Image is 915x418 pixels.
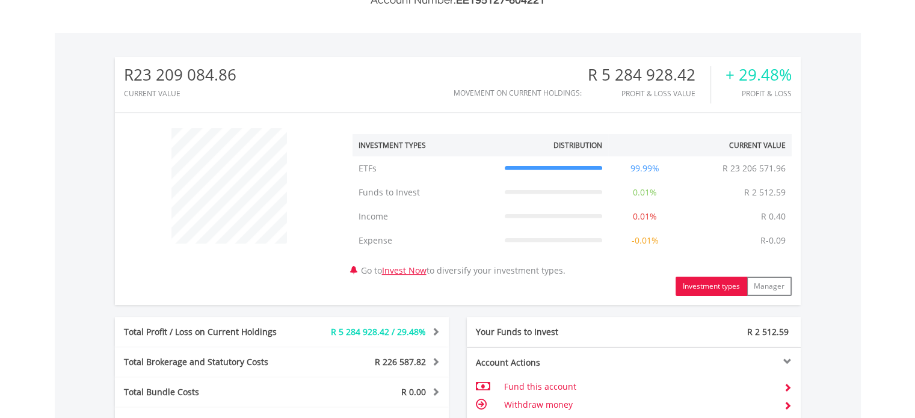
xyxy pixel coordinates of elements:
th: Current Value [682,134,792,156]
div: CURRENT VALUE [124,90,236,97]
div: Profit & Loss [726,90,792,97]
td: R 0.40 [755,204,792,229]
div: Movement on Current Holdings: [454,89,582,97]
div: R 5 284 928.42 [588,66,710,84]
button: Manager [747,277,792,296]
span: R 5 284 928.42 / 29.48% [331,326,426,337]
div: Total Profit / Loss on Current Holdings [115,326,310,338]
td: R 2 512.59 [738,180,792,204]
th: Investment Types [353,134,499,156]
td: Fund this account [504,378,774,396]
td: R-0.09 [754,229,792,253]
div: Your Funds to Invest [467,326,634,338]
div: Total Bundle Costs [115,386,310,398]
td: ETFs [353,156,499,180]
div: Total Brokerage and Statutory Costs [115,356,310,368]
span: R 2 512.59 [747,326,789,337]
td: 0.01% [608,204,682,229]
td: 0.01% [608,180,682,204]
td: Withdraw money [504,396,774,414]
td: 99.99% [608,156,682,180]
div: Distribution [553,140,602,150]
td: Funds to Invest [353,180,499,204]
td: Expense [353,229,499,253]
span: R 226 587.82 [375,356,426,367]
div: R23 209 084.86 [124,66,236,84]
span: R 0.00 [401,386,426,398]
div: Go to to diversify your investment types. [344,122,801,296]
div: + 29.48% [726,66,792,84]
div: Profit & Loss Value [588,90,710,97]
td: R 23 206 571.96 [716,156,792,180]
button: Investment types [676,277,747,296]
td: Income [353,204,499,229]
a: Invest Now [382,265,427,276]
div: Account Actions [467,357,634,369]
td: -0.01% [608,229,682,253]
